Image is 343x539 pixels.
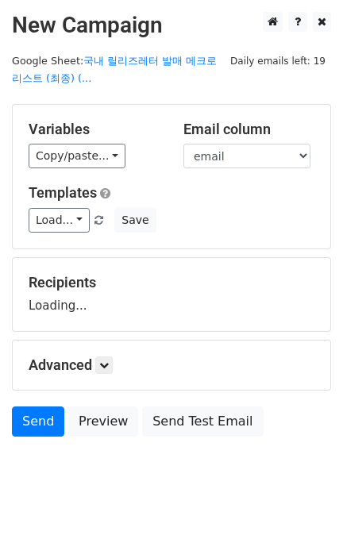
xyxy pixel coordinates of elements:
[12,55,217,85] a: 국내 릴리즈레터 발매 메크로 리스트 (최종) (...
[12,406,64,437] a: Send
[142,406,263,437] a: Send Test Email
[29,356,314,374] h5: Advanced
[264,463,343,539] iframe: Chat Widget
[29,121,160,138] h5: Variables
[12,55,217,85] small: Google Sheet:
[225,55,331,67] a: Daily emails left: 19
[12,12,331,39] h2: New Campaign
[29,144,125,168] a: Copy/paste...
[225,52,331,70] span: Daily emails left: 19
[183,121,314,138] h5: Email column
[29,274,314,291] h5: Recipients
[29,208,90,233] a: Load...
[29,274,314,315] div: Loading...
[68,406,138,437] a: Preview
[29,184,97,201] a: Templates
[114,208,156,233] button: Save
